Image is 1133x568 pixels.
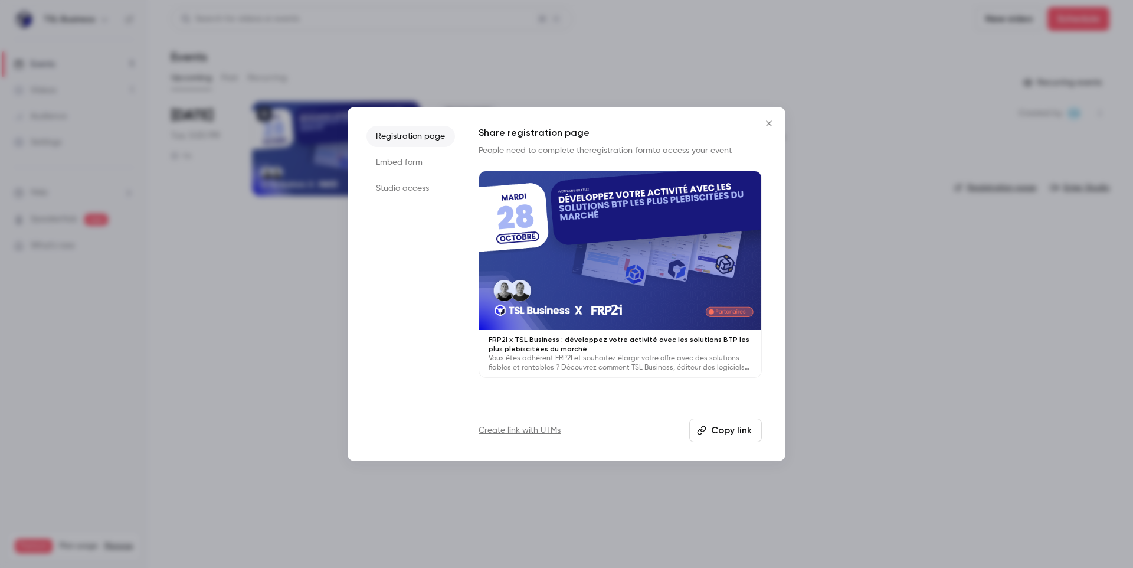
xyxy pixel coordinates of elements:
[366,126,455,147] li: Registration page
[489,354,752,373] p: Vous êtes adhérent FRP2I et souhaitez élargir votre offre avec des solutions fiables et rentables...
[366,178,455,199] li: Studio access
[489,335,752,354] p: FRP2I x TSL Business : développez votre activité avec les solutions BTP les plus plebiscitées du ...
[479,171,762,378] a: FRP2I x TSL Business : développez votre activité avec les solutions BTP les plus plebiscitées du ...
[757,112,781,135] button: Close
[689,419,762,442] button: Copy link
[479,425,561,436] a: Create link with UTMs
[366,152,455,173] li: Embed form
[589,146,653,155] a: registration form
[479,126,762,140] h1: Share registration page
[479,145,762,156] p: People need to complete the to access your event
